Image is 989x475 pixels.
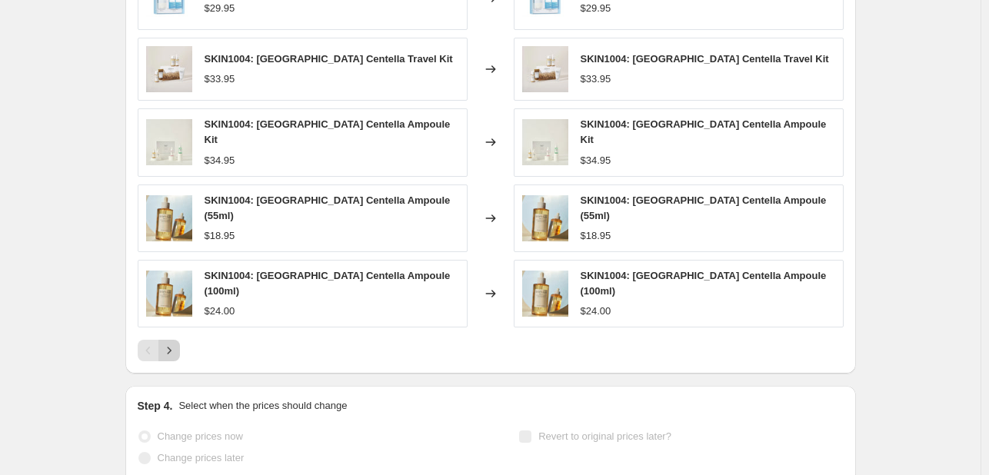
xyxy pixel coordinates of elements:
[205,153,235,168] div: $34.95
[522,271,568,317] img: IMG-2603_80x.webp
[146,119,192,165] img: IMG-2727_80x.webp
[146,195,192,241] img: IMG-2603_80x.webp
[205,118,451,145] span: SKIN1004: [GEOGRAPHIC_DATA] Centella Ampoule Kit
[581,194,827,221] span: SKIN1004: [GEOGRAPHIC_DATA] Centella Ampoule (55ml)
[581,1,611,16] div: $29.95
[138,340,180,361] nav: Pagination
[581,153,611,168] div: $34.95
[205,53,453,65] span: SKIN1004: [GEOGRAPHIC_DATA] Centella Travel Kit
[138,398,173,414] h2: Step 4.
[158,452,245,463] span: Change prices later
[581,228,611,244] div: $18.95
[522,119,568,165] img: IMG-2727_80x.webp
[581,118,827,145] span: SKIN1004: [GEOGRAPHIC_DATA] Centella Ampoule Kit
[205,304,235,319] div: $24.00
[158,340,180,361] button: Next
[205,228,235,244] div: $18.95
[146,271,192,317] img: IMG-2603_80x.webp
[158,430,243,442] span: Change prices now
[522,195,568,241] img: IMG-2603_80x.webp
[205,270,451,297] span: SKIN1004: [GEOGRAPHIC_DATA] Centella Ampoule (100ml)
[581,53,829,65] span: SKIN1004: [GEOGRAPHIC_DATA] Centella Travel Kit
[205,71,235,87] div: $33.95
[538,430,671,442] span: Revert to original prices later?
[205,1,235,16] div: $29.95
[581,304,611,319] div: $24.00
[522,46,568,92] img: IMG-2773_80x.webp
[146,46,192,92] img: IMG-2773_80x.webp
[581,270,827,297] span: SKIN1004: [GEOGRAPHIC_DATA] Centella Ampoule (100ml)
[205,194,451,221] span: SKIN1004: [GEOGRAPHIC_DATA] Centella Ampoule (55ml)
[581,71,611,87] div: $33.95
[178,398,347,414] p: Select when the prices should change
